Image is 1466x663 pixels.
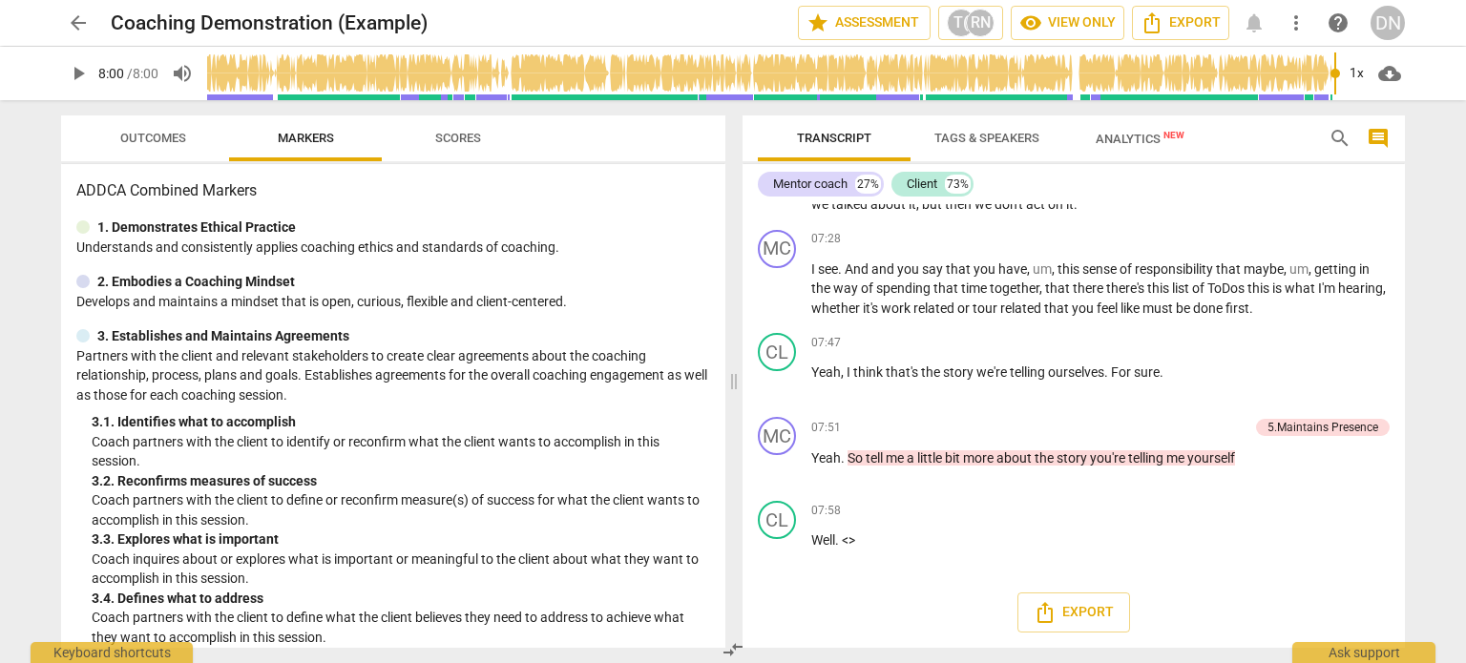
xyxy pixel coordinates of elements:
[773,175,848,194] div: Mentor coach
[974,197,995,212] span: we
[1225,300,1249,316] span: first
[995,197,1026,212] span: don't
[806,11,922,34] span: Assessment
[876,280,933,296] span: spending
[811,335,841,351] span: 07:47
[934,131,1039,145] span: Tags & Speakers
[848,450,866,466] span: So
[998,261,1027,277] span: have
[922,261,946,277] span: say
[92,412,710,432] div: 3. 1. Identifies what to accomplish
[811,231,841,247] span: 07:28
[1141,11,1221,34] span: Export
[845,261,871,277] span: And
[811,420,841,436] span: 07:51
[811,503,841,519] span: 07:58
[974,261,998,277] span: you
[1034,601,1114,624] span: Export
[1027,261,1033,277] span: ,
[811,532,835,548] span: Well
[943,364,976,380] span: story
[1048,197,1066,212] span: on
[881,300,913,316] span: work
[1000,300,1044,316] span: related
[1074,197,1078,212] span: .
[1142,300,1176,316] span: must
[1284,261,1289,277] span: ,
[98,66,124,81] span: 8:00
[897,261,922,277] span: you
[1359,261,1370,277] span: in
[945,175,971,194] div: 73%
[1166,450,1187,466] span: me
[1244,261,1284,277] span: maybe
[863,300,881,316] span: it's
[886,364,921,380] span: that's
[831,197,870,212] span: talked
[963,450,996,466] span: more
[1172,280,1192,296] span: list
[97,326,349,346] p: 3. Establishes and Maintains Agreements
[1058,261,1082,277] span: this
[1033,261,1052,277] span: Filler word
[1314,261,1359,277] span: getting
[1309,261,1314,277] span: ,
[922,197,945,212] span: but
[886,450,907,466] span: me
[1106,280,1147,296] span: there's
[973,300,1000,316] span: tour
[1128,450,1166,466] span: telling
[1019,11,1042,34] span: visibility
[945,197,974,212] span: then
[945,450,963,466] span: bit
[76,346,710,405] p: Partners with the client and relevant stakeholders to create clear agreements about the coaching ...
[853,364,886,380] span: think
[798,6,931,40] button: Assessment
[1318,280,1338,296] span: I'm
[870,197,909,212] span: about
[1011,6,1124,40] button: View only
[871,261,897,277] span: and
[97,272,295,292] p: 2. Embodies a Coaching Mindset
[1096,132,1184,146] span: Analytics
[92,589,710,609] div: 3. 4. Defines what to address
[838,261,845,277] span: .
[1272,280,1285,296] span: is
[1289,261,1309,277] span: Filler word
[811,300,863,316] span: whether
[758,333,796,371] div: Change speaker
[758,230,796,268] div: Change speaker
[961,280,990,296] span: time
[1039,280,1045,296] span: ,
[811,197,831,212] span: we
[127,66,158,81] span: / 8:00
[946,261,974,277] span: that
[1120,261,1135,277] span: of
[1193,300,1225,316] span: done
[797,131,871,145] span: Transcript
[1192,280,1207,296] span: of
[1338,280,1383,296] span: hearing
[818,261,838,277] span: see
[966,9,995,37] div: RN
[1285,11,1308,34] span: more_vert
[435,131,481,145] span: Scores
[1082,261,1120,277] span: sense
[833,280,861,296] span: way
[1052,261,1058,277] span: ,
[1035,450,1057,466] span: the
[1216,261,1244,277] span: that
[1048,364,1104,380] span: ourselves
[1371,6,1405,40] button: DN
[1325,123,1355,154] button: Search
[1363,123,1393,154] button: Show/Hide comments
[61,56,95,91] button: Play
[855,175,881,194] div: 27%
[909,197,916,212] span: it
[76,292,710,312] p: Develops and maintains a mindset that is open, curious, flexible and client-centered.
[976,364,1010,380] span: we're
[811,364,841,380] span: Yeah
[841,450,848,466] span: .
[1378,62,1401,85] span: cloud_download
